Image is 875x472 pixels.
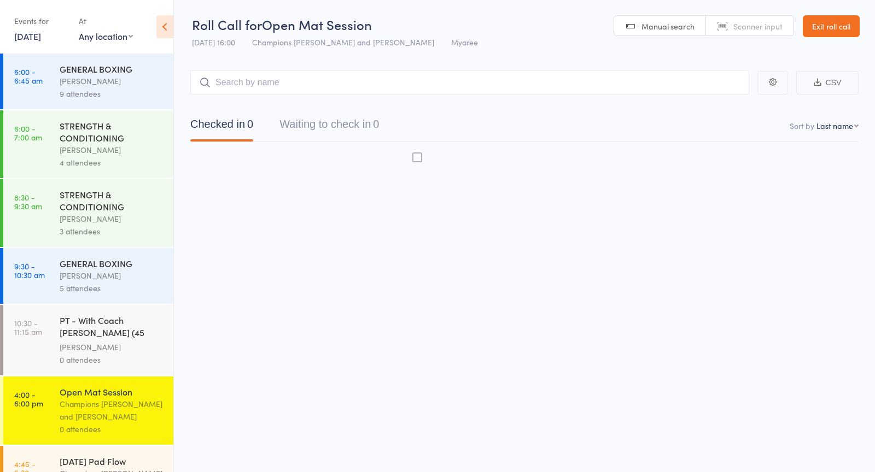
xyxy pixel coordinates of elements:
[190,70,749,95] input: Search by name
[14,262,45,279] time: 9:30 - 10:30 am
[247,118,253,130] div: 0
[60,455,164,467] div: [DATE] Pad Flow
[816,120,853,131] div: Last name
[60,353,164,366] div: 0 attendees
[803,15,860,37] a: Exit roll call
[14,318,42,336] time: 10:30 - 11:15 am
[14,390,43,408] time: 4:00 - 6:00 pm
[3,110,173,178] a: 6:00 -7:00 amSTRENGTH & CONDITIONING[PERSON_NAME]4 attendees
[3,376,173,445] a: 4:00 -6:00 pmOpen Mat SessionChampions [PERSON_NAME] and [PERSON_NAME]0 attendees
[60,63,164,75] div: GENERAL BOXING
[790,120,814,131] label: Sort by
[60,398,164,423] div: Champions [PERSON_NAME] and [PERSON_NAME]
[190,113,253,141] button: Checked in0
[3,179,173,247] a: 8:30 -9:30 amSTRENGTH & CONDITIONING[PERSON_NAME]3 attendees
[796,71,859,95] button: CSV
[14,124,42,141] time: 6:00 - 7:00 am
[60,75,164,87] div: [PERSON_NAME]
[60,257,164,269] div: GENERAL BOXING
[14,193,42,210] time: 8:30 - 9:30 am
[60,225,164,238] div: 3 attendees
[60,269,164,282] div: [PERSON_NAME]
[14,12,68,30] div: Events for
[192,15,262,33] span: Roll Call for
[252,37,434,48] span: Champions [PERSON_NAME] and [PERSON_NAME]
[262,15,372,33] span: Open Mat Session
[60,423,164,435] div: 0 attendees
[60,120,164,144] div: STRENGTH & CONDITIONING
[60,87,164,100] div: 9 attendees
[60,188,164,213] div: STRENGTH & CONDITIONING
[3,305,173,375] a: 10:30 -11:15 amPT - With Coach [PERSON_NAME] (45 minutes)[PERSON_NAME]0 attendees
[14,67,43,85] time: 6:00 - 6:45 am
[14,30,41,42] a: [DATE]
[3,54,173,109] a: 6:00 -6:45 amGENERAL BOXING[PERSON_NAME]9 attendees
[60,314,164,341] div: PT - With Coach [PERSON_NAME] (45 minutes)
[279,113,379,141] button: Waiting to check in0
[60,282,164,294] div: 5 attendees
[60,386,164,398] div: Open Mat Session
[60,156,164,169] div: 4 attendees
[451,37,478,48] span: Myaree
[60,213,164,225] div: [PERSON_NAME]
[3,248,173,304] a: 9:30 -10:30 amGENERAL BOXING[PERSON_NAME]5 attendees
[79,30,133,42] div: Any location
[60,341,164,353] div: [PERSON_NAME]
[79,12,133,30] div: At
[373,118,379,130] div: 0
[641,21,695,32] span: Manual search
[60,144,164,156] div: [PERSON_NAME]
[733,21,783,32] span: Scanner input
[192,37,235,48] span: [DATE] 16:00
